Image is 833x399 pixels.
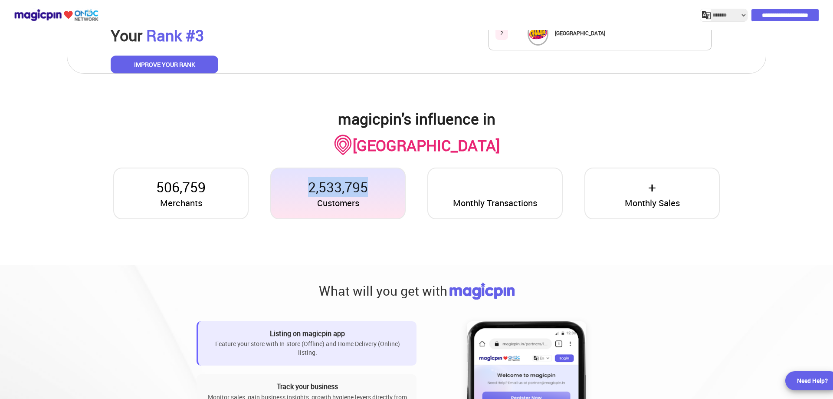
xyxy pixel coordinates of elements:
[308,177,368,197] p: 2,533,795
[156,177,206,197] p: 506,759
[449,282,515,300] img: Descriptive Image
[529,23,548,44] img: Chaat Street
[317,197,359,210] span: Customers
[797,376,828,385] div: Need Help?
[453,197,537,210] span: Monthly Transactions
[319,282,515,300] h2: What will you get with
[160,197,202,210] span: Merchants
[111,25,142,46] span: Your
[353,135,500,155] h2: [GEOGRAPHIC_DATA]
[333,133,353,157] img: location-icon
[14,7,98,23] img: ondc-logo-new-small.8a59708e.svg
[207,340,408,357] p: Feature your store with In-store (Offline) and Home Delivery (Online) listing.
[146,25,204,46] span: Rank #3
[555,30,605,36] span: [GEOGRAPHIC_DATA]
[207,383,408,391] h3: Track your business
[702,11,711,20] img: j2MGCQAAAABJRU5ErkJggg==
[625,197,680,210] span: Monthly Sales
[495,27,508,40] div: 2
[111,56,218,74] button: IMPROVE YOUR RANK
[207,330,408,338] h3: Listing on magicpin app
[648,177,656,197] span: +
[333,109,500,129] h2: magicpin's influence in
